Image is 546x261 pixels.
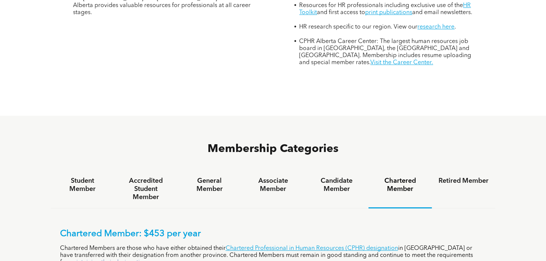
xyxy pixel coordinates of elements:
h4: Candidate Member [311,177,361,193]
span: Membership Categories [208,143,338,155]
a: HR Toolkit [299,3,471,16]
p: Chartered Member: $453 per year [60,229,486,239]
a: research here [417,24,454,30]
span: HR research specific to our region. View our [299,24,417,30]
span: and first access to [317,10,365,16]
h4: Student Member [57,177,107,193]
h4: Accredited Student Member [121,177,171,201]
h4: General Member [184,177,234,193]
h4: Chartered Member [375,177,425,193]
span: CPHR Alberta Career Center: The largest human resources job board in [GEOGRAPHIC_DATA], the [GEOG... [299,39,471,66]
h4: Associate Member [248,177,298,193]
a: Visit the Career Center. [370,60,433,66]
span: Resources for HR professionals including exclusive use of the [299,3,463,9]
a: print publications [365,10,412,16]
a: Chartered Professional in Human Resources (CPHR) designation [226,245,398,251]
span: and email newsletters. [412,10,472,16]
span: . [454,24,456,30]
h4: Retired Member [439,177,489,185]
